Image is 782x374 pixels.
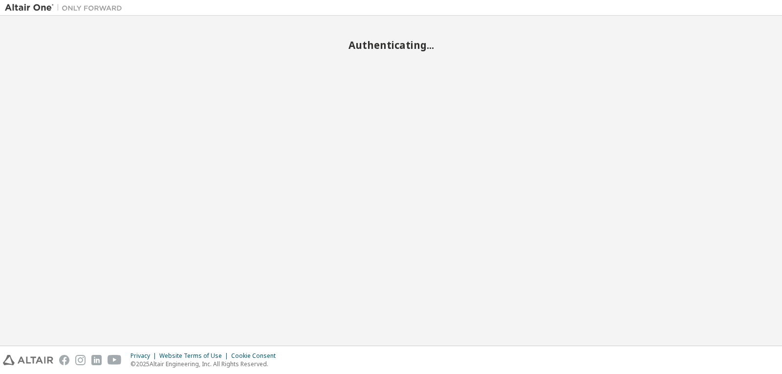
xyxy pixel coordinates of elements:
[75,355,86,365] img: instagram.svg
[59,355,69,365] img: facebook.svg
[5,39,777,51] h2: Authenticating...
[130,352,159,360] div: Privacy
[159,352,231,360] div: Website Terms of Use
[5,3,127,13] img: Altair One
[130,360,282,368] p: © 2025 Altair Engineering, Inc. All Rights Reserved.
[108,355,122,365] img: youtube.svg
[91,355,102,365] img: linkedin.svg
[231,352,282,360] div: Cookie Consent
[3,355,53,365] img: altair_logo.svg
